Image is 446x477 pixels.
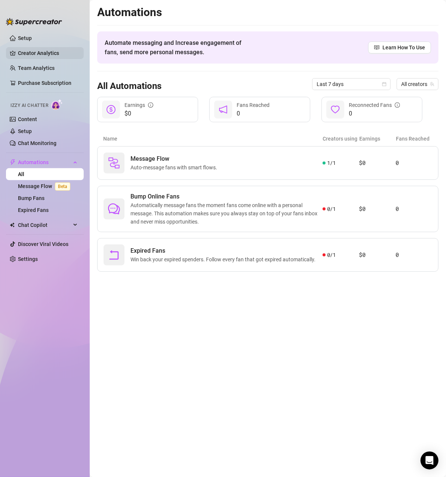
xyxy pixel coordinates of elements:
[10,222,15,228] img: Chat Copilot
[124,101,153,109] div: Earnings
[55,182,70,191] span: Beta
[97,80,162,92] h3: All Automations
[359,250,396,259] article: $0
[108,157,120,169] img: svg%3e
[396,204,432,213] article: 0
[18,47,78,59] a: Creator Analytics
[359,204,396,213] article: $0
[349,109,400,118] span: 0
[18,116,37,122] a: Content
[108,203,120,215] span: comment
[382,43,425,52] span: Learn How To Use
[51,99,63,110] img: AI Chatter
[108,249,120,261] span: rollback
[107,105,116,114] span: dollar
[396,135,433,143] article: Fans Reached
[18,128,32,134] a: Setup
[237,102,270,108] span: Fans Reached
[18,156,71,168] span: Automations
[327,159,336,167] span: 1 / 1
[148,102,153,108] span: info-circle
[401,79,434,90] span: All creators
[18,241,68,247] a: Discover Viral Videos
[317,79,386,90] span: Last 7 days
[18,219,71,231] span: Chat Copilot
[323,135,359,143] article: Creators using
[327,205,336,213] span: 0 / 1
[103,135,323,143] article: Name
[382,82,387,86] span: calendar
[374,45,379,50] span: read
[395,102,400,108] span: info-circle
[219,105,228,114] span: notification
[421,452,439,470] div: Open Intercom Messenger
[130,246,319,255] span: Expired Fans
[349,101,400,109] div: Reconnected Fans
[368,41,431,53] a: Learn How To Use
[396,159,432,167] article: 0
[130,192,323,201] span: Bump Online Fans
[359,159,396,167] article: $0
[18,195,44,201] a: Bump Fans
[331,105,340,114] span: heart
[10,159,16,165] span: thunderbolt
[18,65,55,71] a: Team Analytics
[130,154,220,163] span: Message Flow
[430,82,434,86] span: team
[237,109,270,118] span: 0
[18,183,73,189] a: Message FlowBeta
[18,171,24,177] a: All
[105,38,249,57] span: Automate messaging and Increase engagement of fans, send more personal messages.
[359,135,396,143] article: Earnings
[10,102,48,109] span: Izzy AI Chatter
[18,207,49,213] a: Expired Fans
[130,255,319,264] span: Win back your expired spenders. Follow every fan that got expired automatically.
[396,250,432,259] article: 0
[18,140,56,146] a: Chat Monitoring
[130,163,220,172] span: Auto-message fans with smart flows.
[18,77,78,89] a: Purchase Subscription
[18,35,32,41] a: Setup
[97,5,439,19] h2: Automations
[6,18,62,25] img: logo-BBDzfeDw.svg
[327,251,336,259] span: 0 / 1
[124,109,153,118] span: $0
[130,201,323,226] span: Automatically message fans the moment fans come online with a personal message. This automation m...
[18,256,38,262] a: Settings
